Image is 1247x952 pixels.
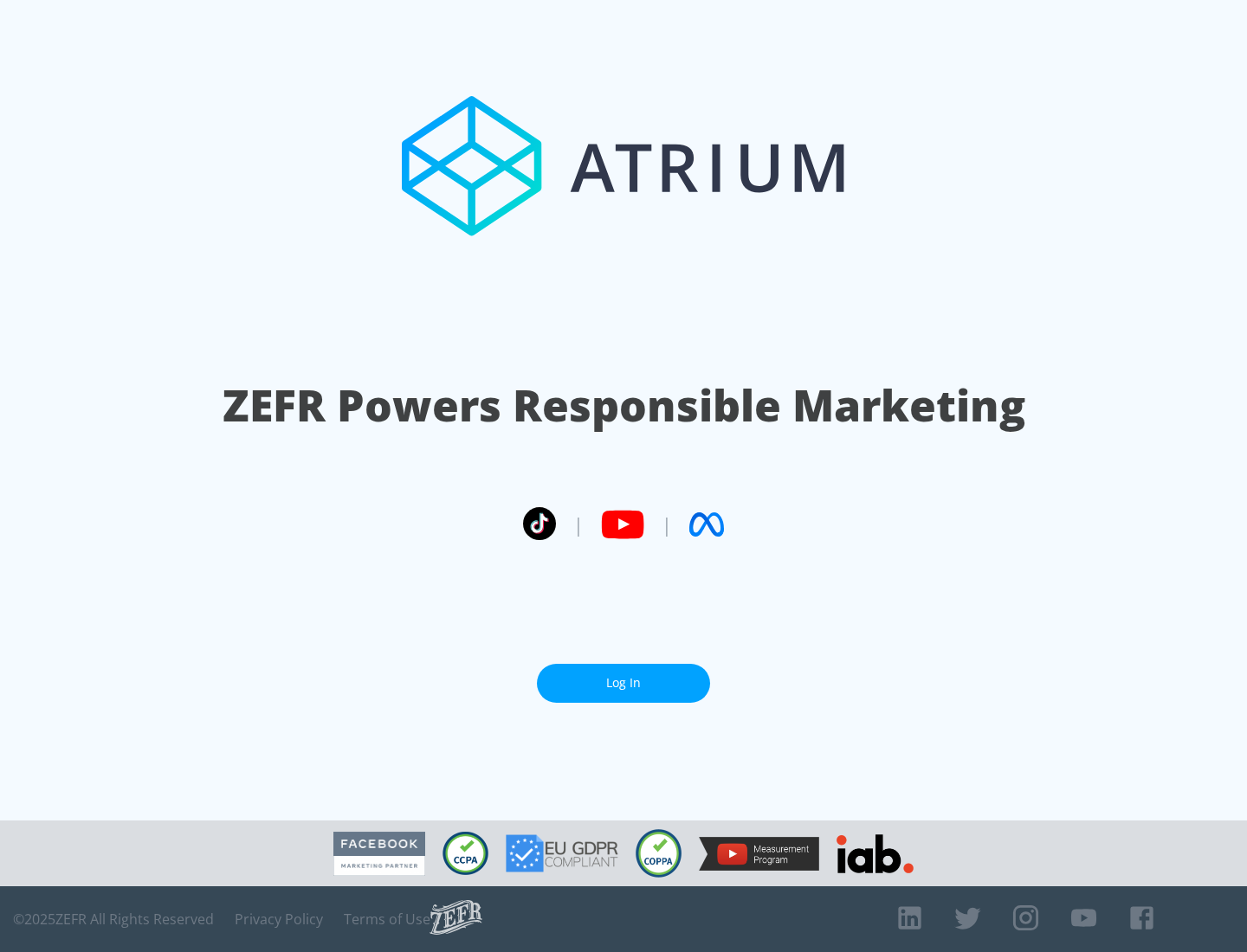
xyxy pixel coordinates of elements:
img: CCPA Compliant [443,832,488,875]
a: Privacy Policy [235,910,323,928]
img: IAB [837,834,914,873]
a: Log In [537,664,710,703]
span: | [662,511,672,537]
img: Facebook Marketing Partner [333,832,425,876]
img: GDPR Compliant [506,834,618,872]
span: © 2025 ZEFR All Rights Reserved [13,910,214,928]
span: | [573,511,584,537]
a: Terms of Use [344,910,430,928]
h1: ZEFR Powers Responsible Marketing [223,376,1025,435]
img: COPPA Compliant [636,829,682,878]
img: YouTube Measurement Program [699,837,819,871]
